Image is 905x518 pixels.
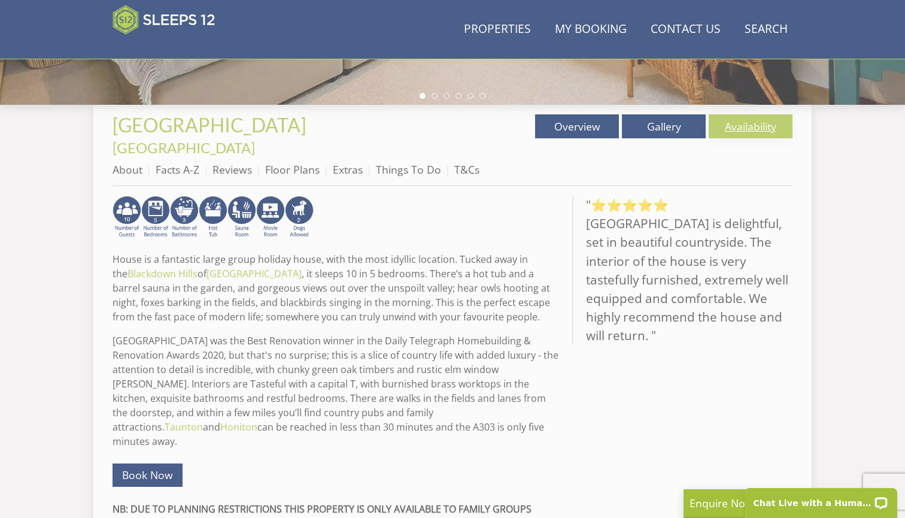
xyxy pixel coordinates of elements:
[206,267,302,280] a: [GEOGRAPHIC_DATA]
[376,162,441,177] a: Things To Do
[220,420,257,434] a: Honiton
[113,5,215,35] img: Sleeps 12
[285,196,314,239] img: AD_4nXe7_8LrJK20fD9VNWAdfykBvHkWcczWBt5QOadXbvIwJqtaRaRf-iI0SeDpMmH1MdC9T1Vy22FMXzzjMAvSuTB5cJ7z5...
[535,114,619,138] a: Overview
[113,502,532,516] strong: NB: DUE TO PLANNING RESTRICTIONS THIS PROPERTY IS ONLY AVAILABLE TO FAMILY GROUPS
[265,162,320,177] a: Floor Plans
[113,113,310,137] a: [GEOGRAPHIC_DATA]
[709,114,792,138] a: Availability
[170,196,199,239] img: AD_4nXfrQBKCd8QKV6EcyfQTuP1fSIvoqRgLuFFVx4a_hKg6kgxib-awBcnbgLhyNafgZ22QHnlTp2OLYUAOUHgyjOLKJ1AgJ...
[690,495,869,511] p: Enquire Now
[113,464,183,487] a: Book Now
[113,162,142,177] a: About
[572,196,792,346] blockquote: "⭐⭐⭐⭐⭐ [GEOGRAPHIC_DATA] is delightful, set in beautiful countryside. The interior of the house i...
[256,196,285,239] img: AD_4nXcMx2CE34V8zJUSEa4yj9Pppk-n32tBXeIdXm2A2oX1xZoj8zz1pCuMiQujsiKLZDhbHnQsaZvA37aEfuFKITYDwIrZv...
[737,480,905,518] iframe: LiveChat chat widget
[646,16,725,43] a: Contact Us
[740,16,792,43] a: Search
[113,196,141,239] img: AD_4nXfgoOlNjDL4YD2V0YJUbmqRYEGrRWUhINPsQ64gon-qpF67xmVeyx2QrkAIeZuhdNAgoolMxnAXFEbF6I4V8QlJ9KMB8...
[227,196,256,239] img: AD_4nXdjbGEeivCGLLmyT_JEP7bTfXsjgyLfnLszUAQeQ4RcokDYHVBt5R8-zTDbAVICNoGv1Dwc3nsbUb1qR6CAkrbZUeZBN...
[165,420,203,434] a: Taunton
[127,267,198,280] a: Blackdown Hills
[459,16,536,43] a: Properties
[156,162,199,177] a: Facts A-Z
[454,162,479,177] a: T&Cs
[622,114,706,138] a: Gallery
[113,113,306,137] span: [GEOGRAPHIC_DATA]
[199,196,227,239] img: AD_4nXcpX5uDwed6-YChlrI2BYOgXwgg3aqYHOhRm0XfZB-YtQW2NrmeCr45vGAfVKUq4uWnc59ZmEsEzoF5o39EWARlT1ewO...
[107,42,232,52] iframe: Customer reviews powered by Trustpilot
[212,162,252,177] a: Reviews
[141,196,170,239] img: AD_4nXdbpp640i7IVFfqLTtqWv0Ghs4xmNECk-ef49VdV_vDwaVrQ5kQ5qbfts81iob6kJkelLjJ-SykKD7z1RllkDxiBG08n...
[550,16,631,43] a: My Booking
[333,162,363,177] a: Extras
[113,139,255,156] a: [GEOGRAPHIC_DATA]
[113,334,563,449] p: [GEOGRAPHIC_DATA] was the Best Renovation winner in the Daily Telegraph Homebuilding & Renovation...
[113,252,563,324] p: House is a fantastic large group holiday house, with the most idyllic location. Tucked away in th...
